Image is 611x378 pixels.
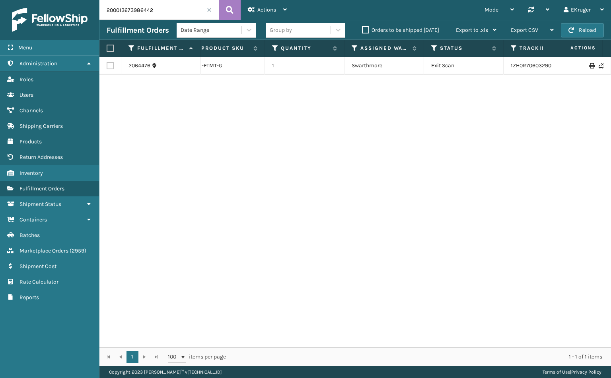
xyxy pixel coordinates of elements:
label: Assigned Warehouse [360,45,409,52]
span: Mode [485,6,498,13]
a: Privacy Policy [571,369,601,375]
span: Users [19,92,33,98]
span: Administration [19,60,57,67]
span: Fulfillment Orders [19,185,64,192]
span: items per page [168,351,226,363]
span: Shipment Cost [19,263,56,270]
span: Rate Calculator [19,278,58,285]
p: Copyright 2023 [PERSON_NAME]™ v [TECHNICAL_ID] [109,366,222,378]
td: 1 [265,57,344,74]
span: Channels [19,107,43,114]
span: Shipping Carriers [19,123,63,129]
a: 1ZH0R7060329036071 [511,62,566,69]
i: Print Label [589,63,594,69]
label: Fulfillment Order Id [137,45,185,52]
div: Date Range [181,26,242,34]
td: Swarthmore [344,57,424,74]
span: Inventory [19,170,43,176]
span: ( 2959 ) [70,247,86,254]
h3: Fulfillment Orders [107,25,169,35]
div: 1 - 1 of 1 items [237,353,602,361]
span: Containers [19,216,47,223]
span: Batches [19,232,40,239]
span: Export CSV [511,27,538,33]
label: Status [440,45,488,52]
div: | [543,366,601,378]
div: Group by [270,26,292,34]
span: Roles [19,76,33,83]
span: Shipment Status [19,201,61,208]
a: Terms of Use [543,369,570,375]
i: Never Shipped [599,63,603,69]
button: Reload [561,23,604,37]
span: Return Addresses [19,154,63,161]
a: MIL-FTMT-G [193,62,222,69]
span: Menu [18,44,32,51]
span: Marketplace Orders [19,247,68,254]
span: 100 [168,353,180,361]
label: Quantity [281,45,329,52]
span: Export to .xls [456,27,488,33]
a: 2064476 [128,62,150,70]
img: logo [12,8,88,32]
a: 1 [126,351,138,363]
td: Exit Scan [424,57,504,74]
span: Actions [257,6,276,13]
span: Actions [545,41,601,55]
label: Product SKU [201,45,249,52]
span: Products [19,138,42,145]
label: Tracking Number [520,45,568,52]
label: Orders to be shipped [DATE] [362,27,439,33]
span: Reports [19,294,39,301]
